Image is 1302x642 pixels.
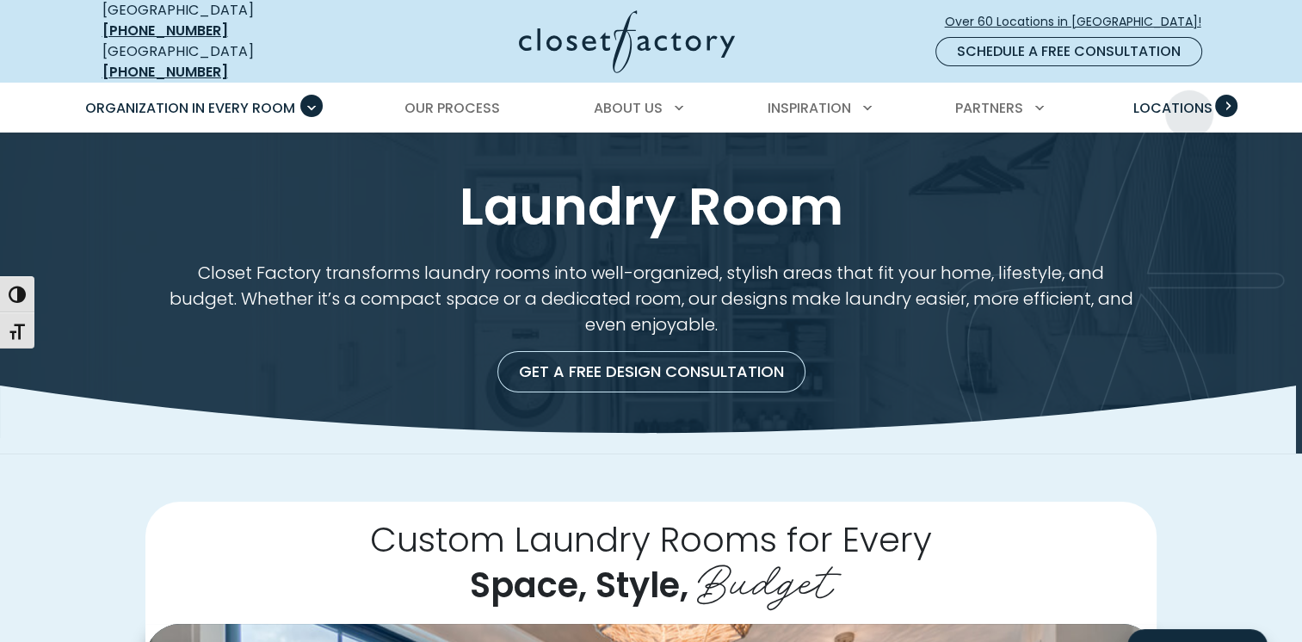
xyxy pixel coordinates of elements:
a: Schedule a Free Consultation [935,37,1202,66]
div: [GEOGRAPHIC_DATA] [102,41,352,83]
img: Closet Factory Logo [519,10,735,73]
span: About Us [594,98,663,118]
h1: Laundry Room [99,174,1204,239]
span: Space, Style, [470,561,688,609]
a: Over 60 Locations in [GEOGRAPHIC_DATA]! [944,7,1216,37]
a: [PHONE_NUMBER] [102,21,228,40]
p: Closet Factory transforms laundry rooms into well-organized, stylish areas that fit your home, li... [145,260,1157,337]
span: Inspiration [768,98,851,118]
span: Partners [955,98,1023,118]
nav: Primary Menu [73,84,1230,133]
span: Over 60 Locations in [GEOGRAPHIC_DATA]! [945,13,1215,31]
a: Get a Free Design Consultation [497,351,805,392]
span: Organization in Every Room [85,98,295,118]
a: [PHONE_NUMBER] [102,62,228,82]
span: Custom Laundry Rooms for Every [370,515,932,564]
span: Budget [697,543,833,612]
span: Locations [1132,98,1212,118]
span: Our Process [404,98,500,118]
